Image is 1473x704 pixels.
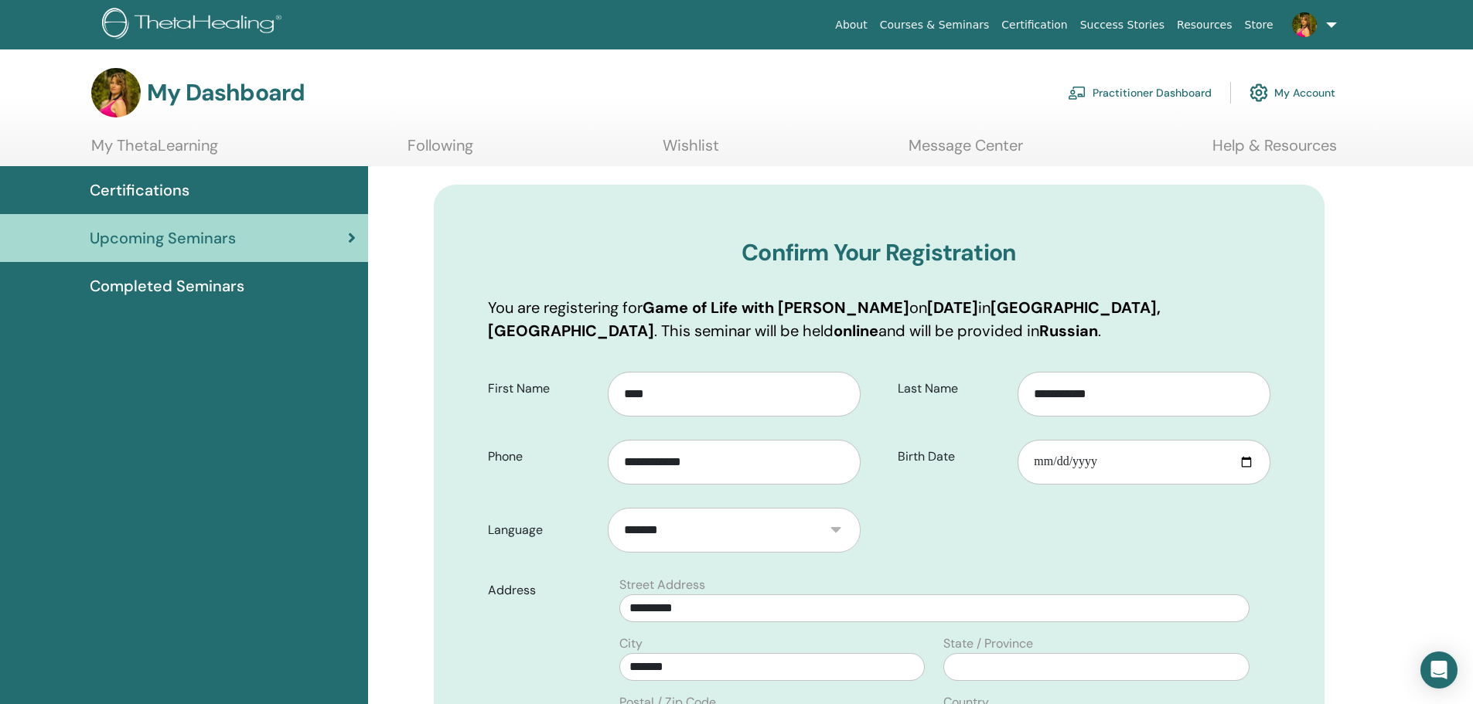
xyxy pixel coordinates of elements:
[1212,136,1337,166] a: Help & Resources
[488,296,1270,342] p: You are registering for on in . This seminar will be held and will be provided in .
[476,442,609,471] label: Phone
[943,634,1033,653] label: State / Province
[909,136,1023,166] a: Message Center
[995,11,1073,39] a: Certification
[1250,80,1268,106] img: cog.svg
[476,576,611,605] label: Address
[1250,76,1335,110] a: My Account
[1420,651,1458,689] div: Open Intercom Messenger
[886,374,1018,403] label: Last Name
[1074,11,1171,39] a: Success Stories
[476,515,609,545] label: Language
[1068,86,1086,100] img: chalkboard-teacher.svg
[643,298,909,318] b: Game of Life with [PERSON_NAME]
[1292,12,1317,37] img: default.jpg
[407,136,473,166] a: Following
[90,179,189,202] span: Certifications
[663,136,719,166] a: Wishlist
[1171,11,1239,39] a: Resources
[829,11,873,39] a: About
[927,298,978,318] b: [DATE]
[147,79,305,107] h3: My Dashboard
[619,576,705,594] label: Street Address
[476,374,609,403] label: First Name
[834,321,878,341] b: online
[1068,76,1212,110] a: Practitioner Dashboard
[1239,11,1280,39] a: Store
[874,11,996,39] a: Courses & Seminars
[91,136,218,166] a: My ThetaLearning
[91,68,141,117] img: default.jpg
[619,634,643,653] label: City
[90,274,244,298] span: Completed Seminars
[886,442,1018,471] label: Birth Date
[90,226,236,250] span: Upcoming Seminars
[1039,321,1098,341] b: Russian
[102,8,287,43] img: logo.png
[488,239,1270,267] h3: Confirm Your Registration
